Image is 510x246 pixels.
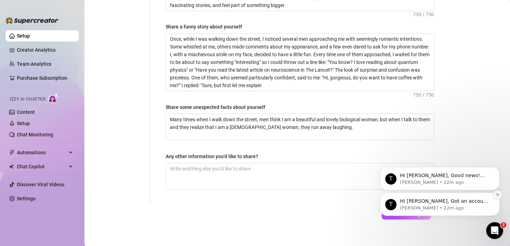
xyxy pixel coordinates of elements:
[17,196,36,201] a: Settings
[17,33,30,39] a: Setup
[166,103,270,111] label: Share some unexpected facts about yourself
[17,72,73,84] a: Purchase Subscription
[17,147,67,158] span: Automations
[166,152,258,160] div: Any other information you'd like to share?
[17,44,73,56] a: Creator Analytics
[48,93,59,103] img: AI Chatter
[17,61,51,67] a: Team Analytics
[9,150,15,155] span: thunderbolt
[17,132,53,137] a: Chat Monitoring
[166,152,263,160] label: Any other information you'd like to share?
[9,164,14,169] img: Chat Copilot
[486,222,503,239] iframe: Intercom live chat
[166,23,247,31] label: Share a funny story about yourself
[166,23,242,31] div: Share a funny story about yourself
[166,114,434,140] textarea: Share some unexpected facts about yourself
[17,121,30,126] a: Setup
[17,182,64,187] a: Discover Viral Videos
[166,163,434,189] textarea: Any other information you'd like to share?
[166,34,434,91] textarea: Share a funny story about yourself
[369,122,510,227] iframe: Intercom notifications message
[166,103,265,111] div: Share some unexpected facts about yourself
[6,17,58,24] img: logo-BBDzfeDw.svg
[17,161,67,172] span: Chat Copilot
[10,96,45,103] span: Izzy AI Chatter
[501,222,506,228] span: 2
[17,109,35,115] a: Content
